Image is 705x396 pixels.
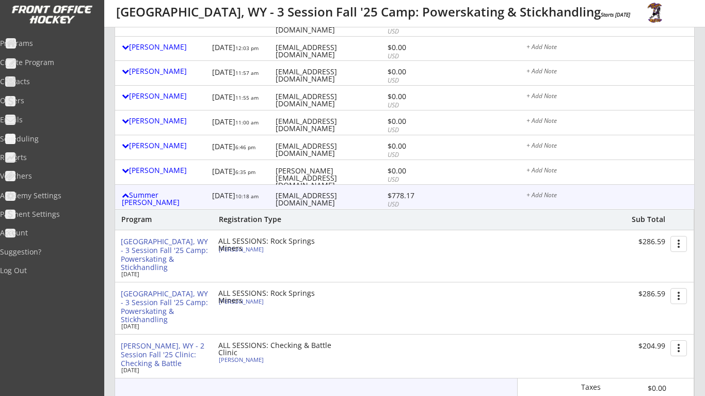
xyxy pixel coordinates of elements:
div: USD [388,200,443,209]
div: $778.17 [388,192,443,199]
div: $0.00 [388,118,443,125]
div: $0.00 [388,93,443,100]
div: + Add Note [526,68,687,76]
div: $204.99 [601,342,665,351]
div: [EMAIL_ADDRESS][DOMAIN_NAME] [276,44,385,58]
div: [GEOGRAPHIC_DATA], WY - 3 Session Fall '25 Camp: Powerskating & Stickhandling [121,237,210,272]
div: [DATE] [212,65,268,83]
div: USD [388,101,443,110]
div: Program [121,215,177,224]
div: [PERSON_NAME][EMAIL_ADDRESS][DOMAIN_NAME] [276,167,385,189]
button: more_vert [670,236,687,252]
div: USD [388,126,443,135]
div: [DATE] [121,367,204,373]
div: Registration Type [219,215,337,224]
div: [EMAIL_ADDRESS][DOMAIN_NAME] [276,19,385,34]
div: [EMAIL_ADDRESS][DOMAIN_NAME] [276,93,385,107]
div: [DATE] [212,114,268,132]
div: + Add Note [526,44,687,52]
div: $0.00 [388,68,443,75]
div: [PERSON_NAME] [122,167,207,174]
div: Sub Total [620,215,665,224]
div: + Add Note [526,118,687,126]
div: $286.59 [601,290,665,298]
font: 12:03 pm [235,44,259,52]
div: USD [388,76,443,85]
div: [DATE] [121,323,204,329]
div: [DATE] [212,89,268,107]
div: + Add Note [526,93,687,101]
div: Summer [PERSON_NAME] [122,192,207,206]
div: [DATE] [212,139,268,157]
div: [PERSON_NAME] [122,117,207,124]
div: $0.00 [388,142,443,150]
div: + Add Note [526,142,687,151]
div: [EMAIL_ADDRESS][DOMAIN_NAME] [276,192,385,207]
div: $0.00 [388,44,443,51]
div: $286.59 [601,237,665,246]
div: [PERSON_NAME] [219,357,334,362]
div: USD [388,52,443,61]
div: [DATE] [212,40,268,58]
div: [DATE] [121,271,204,277]
div: + Add Note [526,192,687,200]
div: + Add Note [526,167,687,176]
div: USD [388,27,443,36]
div: [GEOGRAPHIC_DATA], WY - 3 Session Fall '25 Camp: Powerskating & Stickhandling [121,290,210,324]
button: more_vert [670,340,687,356]
div: [DATE] [212,164,268,182]
font: 11:55 am [235,94,259,101]
div: ALL SESSIONS: Rock Springs Miners [218,237,337,252]
font: 6:35 pm [235,168,255,176]
font: 10:18 am [235,193,259,200]
div: [PERSON_NAME] [122,43,207,51]
div: USD [388,176,443,184]
div: [PERSON_NAME] [122,68,207,75]
font: 11:57 am [235,69,259,76]
button: more_vert [670,288,687,304]
font: 11:00 am [235,119,259,126]
div: [DATE] [212,188,268,207]
div: Taxes [547,383,601,392]
div: $0.00 [608,383,666,393]
div: ALL SESSIONS: Checking & Battle Clinic [218,342,337,356]
div: [EMAIL_ADDRESS][DOMAIN_NAME] [276,142,385,157]
div: [EMAIL_ADDRESS][DOMAIN_NAME] [276,118,385,132]
font: 6:46 pm [235,144,255,151]
div: $0.00 [388,167,443,175]
div: ALL SESSIONS: Rock Springs Miners [218,290,337,304]
div: [PERSON_NAME] [122,92,207,100]
div: [EMAIL_ADDRESS][DOMAIN_NAME] [276,68,385,83]
div: USD [388,151,443,160]
div: [PERSON_NAME] [122,142,207,149]
div: [PERSON_NAME], WY - 2 Session Fall '25 Clinic: Checking & Battle [121,342,210,368]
